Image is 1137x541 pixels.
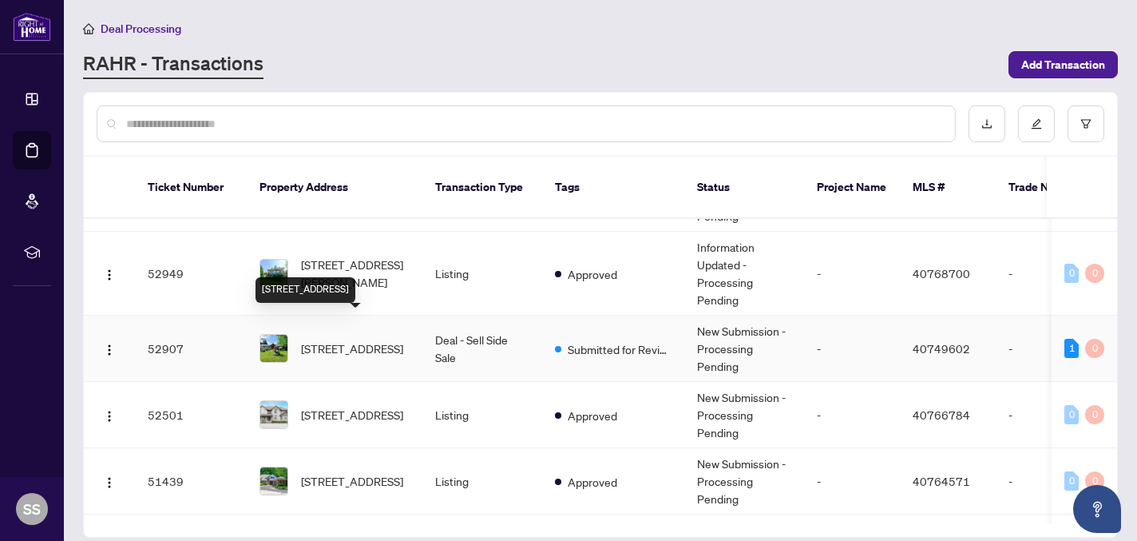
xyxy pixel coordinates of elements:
[301,256,410,291] span: [STREET_ADDRESS][PERSON_NAME]
[1021,52,1105,78] span: Add Transaction
[260,401,287,428] img: thumbnail-img
[684,232,804,316] td: Information Updated - Processing Pending
[97,261,122,286] button: Logo
[996,382,1107,448] td: -
[301,340,403,357] span: [STREET_ADDRESS]
[684,157,804,219] th: Status
[1080,118,1091,129] span: filter
[13,12,51,42] img: logo
[913,341,970,356] span: 40749602
[247,157,422,219] th: Property Address
[422,157,542,219] th: Transaction Type
[101,22,181,36] span: Deal Processing
[568,407,617,424] span: Approved
[1085,264,1104,283] div: 0
[913,408,970,422] span: 40766784
[135,316,247,382] td: 52907
[83,50,263,79] a: RAHR - Transactions
[1008,51,1118,78] button: Add Transaction
[135,382,247,448] td: 52501
[103,410,116,423] img: Logo
[804,157,900,219] th: Project Name
[260,260,287,287] img: thumbnail-img
[301,406,403,424] span: [STREET_ADDRESS]
[97,468,122,494] button: Logo
[1073,485,1121,533] button: Open asap
[260,335,287,362] img: thumbnail-img
[1064,471,1079,491] div: 0
[804,316,900,382] td: -
[103,269,116,281] img: Logo
[568,265,617,283] span: Approved
[83,23,94,34] span: home
[97,402,122,428] button: Logo
[684,382,804,448] td: New Submission - Processing Pending
[996,157,1107,219] th: Trade Number
[913,266,970,280] span: 40768700
[1031,118,1042,129] span: edit
[1068,105,1104,142] button: filter
[981,118,992,129] span: download
[804,232,900,316] td: -
[422,316,542,382] td: Deal - Sell Side Sale
[260,467,287,495] img: thumbnail-img
[568,340,672,358] span: Submitted for Review
[135,448,247,515] td: 51439
[1064,264,1079,283] div: 0
[301,472,403,490] span: [STREET_ADDRESS]
[422,232,542,316] td: Listing
[1085,405,1104,424] div: 0
[1064,405,1079,424] div: 0
[804,382,900,448] td: -
[996,448,1107,515] td: -
[804,448,900,515] td: -
[1085,339,1104,358] div: 0
[103,476,116,489] img: Logo
[422,382,542,448] td: Listing
[135,232,247,316] td: 52949
[900,157,996,219] th: MLS #
[1064,339,1079,358] div: 1
[103,344,116,356] img: Logo
[97,336,122,361] button: Logo
[23,498,41,520] span: SS
[996,316,1107,382] td: -
[568,473,617,491] span: Approved
[913,474,970,488] span: 40764571
[684,448,804,515] td: New Submission - Processing Pending
[684,316,804,382] td: New Submission - Processing Pending
[1085,471,1104,491] div: 0
[135,157,247,219] th: Ticket Number
[256,277,355,303] div: [STREET_ADDRESS]
[422,448,542,515] td: Listing
[996,232,1107,316] td: -
[969,105,1005,142] button: download
[542,157,684,219] th: Tags
[1018,105,1055,142] button: edit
